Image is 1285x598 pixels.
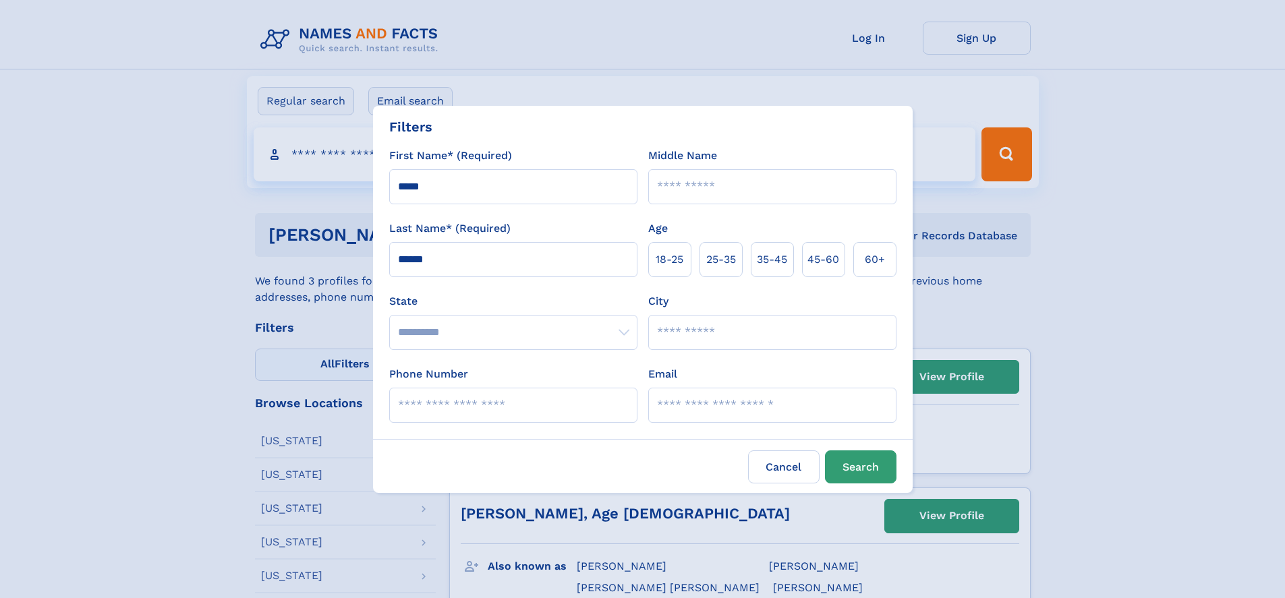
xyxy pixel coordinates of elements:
[389,148,512,164] label: First Name* (Required)
[389,366,468,382] label: Phone Number
[648,293,668,309] label: City
[656,251,683,268] span: 18‑25
[389,117,432,137] div: Filters
[748,450,820,483] label: Cancel
[648,366,677,382] label: Email
[825,450,896,483] button: Search
[706,251,736,268] span: 25‑35
[807,251,839,268] span: 45‑60
[865,251,885,268] span: 60+
[648,220,668,237] label: Age
[389,293,637,309] label: State
[389,220,511,237] label: Last Name* (Required)
[757,251,787,268] span: 35‑45
[648,148,717,164] label: Middle Name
